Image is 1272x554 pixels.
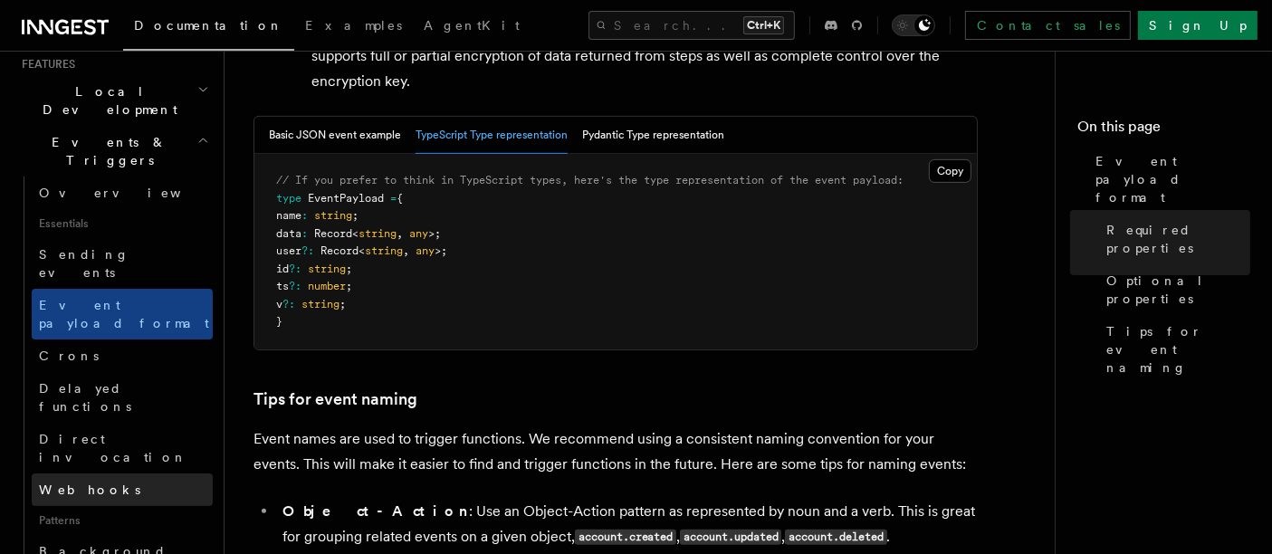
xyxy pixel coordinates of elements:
[294,5,413,49] a: Examples
[1106,272,1250,308] span: Optional properties
[123,5,294,51] a: Documentation
[1095,152,1250,206] span: Event payload format
[276,298,282,310] span: v
[301,209,308,222] span: :
[743,16,784,34] kbd: Ctrl+K
[582,117,724,154] button: Pydantic Type representation
[39,349,99,363] span: Crons
[352,227,359,240] span: <
[785,530,886,545] code: account.deleted
[32,372,213,423] a: Delayed functions
[346,263,352,275] span: ;
[390,192,397,205] span: =
[32,339,213,372] a: Crons
[1099,264,1250,315] a: Optional properties
[277,499,978,550] li: : Use an Object-Action pattern as represented by noun and a verb. This is great for grouping rela...
[929,159,971,183] button: Copy
[1106,221,1250,257] span: Required properties
[413,5,531,49] a: AgentKit
[253,426,978,477] p: Event names are used to trigger functions. We recommend using a consistent naming convention for ...
[314,227,352,240] span: Record
[308,192,384,205] span: EventPayload
[340,298,346,310] span: ;
[282,502,469,520] strong: Object-Action
[424,18,520,33] span: AgentKit
[308,263,346,275] span: string
[1106,322,1250,377] span: Tips for event naming
[1138,11,1258,40] a: Sign Up
[276,263,289,275] span: id
[269,117,401,154] button: Basic JSON event example
[276,174,904,186] span: // If you prefer to think in TypeScript types, here's the type representation of the event payload:
[276,280,289,292] span: ts
[39,482,140,497] span: Webhooks
[32,238,213,289] a: Sending events
[359,227,397,240] span: string
[282,298,295,310] span: ?:
[416,244,435,257] span: any
[14,126,213,177] button: Events & Triggers
[276,209,301,222] span: name
[276,244,301,257] span: user
[14,133,197,169] span: Events & Triggers
[892,14,935,36] button: Toggle dark mode
[39,432,187,464] span: Direct invocation
[14,82,197,119] span: Local Development
[359,244,365,257] span: <
[965,11,1131,40] a: Contact sales
[32,209,213,238] span: Essentials
[32,423,213,473] a: Direct invocation
[575,530,676,545] code: account.created
[301,244,314,257] span: ?:
[276,192,301,205] span: type
[435,244,447,257] span: >;
[416,117,568,154] button: TypeScript Type representation
[403,244,409,257] span: ,
[409,227,428,240] span: any
[397,227,403,240] span: ,
[32,473,213,506] a: Webhooks
[39,298,209,330] span: Event payload format
[365,244,403,257] span: string
[305,18,402,33] span: Examples
[276,315,282,328] span: }
[320,244,359,257] span: Record
[276,227,301,240] span: data
[346,280,352,292] span: ;
[253,387,417,412] a: Tips for event naming
[588,11,795,40] button: Search...Ctrl+K
[289,280,301,292] span: ?:
[32,506,213,535] span: Patterns
[134,18,283,33] span: Documentation
[301,298,340,310] span: string
[1099,214,1250,264] a: Required properties
[428,227,441,240] span: >;
[14,57,75,72] span: Features
[1088,145,1250,214] a: Event payload format
[14,75,213,126] button: Local Development
[39,186,225,200] span: Overview
[314,209,352,222] span: string
[32,289,213,339] a: Event payload format
[1077,116,1250,145] h4: On this page
[39,381,131,414] span: Delayed functions
[289,263,301,275] span: ?:
[32,177,213,209] a: Overview
[1099,315,1250,384] a: Tips for event naming
[680,530,781,545] code: account.updated
[308,280,346,292] span: number
[301,227,308,240] span: :
[352,209,359,222] span: ;
[397,192,403,205] span: {
[39,247,129,280] span: Sending events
